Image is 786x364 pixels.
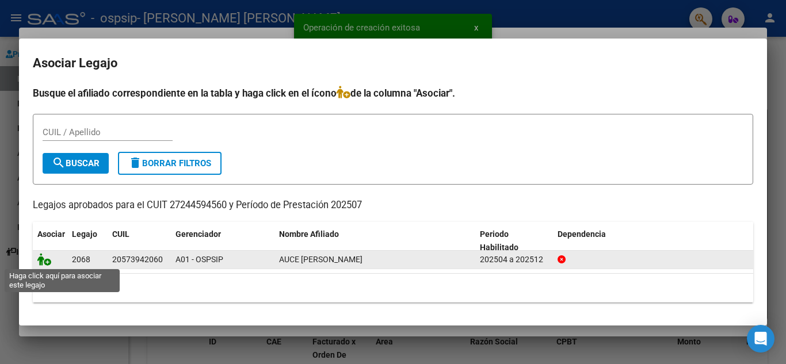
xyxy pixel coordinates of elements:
[274,222,475,260] datatable-header-cell: Nombre Afiliado
[747,325,774,352] div: Open Intercom Messenger
[33,222,67,260] datatable-header-cell: Asociar
[553,222,754,260] datatable-header-cell: Dependencia
[175,229,221,239] span: Gerenciador
[118,152,222,175] button: Borrar Filtros
[43,153,109,174] button: Buscar
[128,158,211,168] span: Borrar Filtros
[37,229,65,239] span: Asociar
[480,229,518,252] span: Periodo Habilitado
[480,253,548,266] div: 202504 a 202512
[279,229,339,239] span: Nombre Afiliado
[33,274,753,302] div: 1 registros
[52,156,66,170] mat-icon: search
[72,255,90,264] span: 2068
[67,222,108,260] datatable-header-cell: Legajo
[558,229,606,239] span: Dependencia
[33,198,753,213] p: Legajos aprobados para el CUIT 27244594560 y Período de Prestación 202507
[475,222,553,260] datatable-header-cell: Periodo Habilitado
[33,86,753,101] h4: Busque el afiliado correspondiente en la tabla y haga click en el ícono de la columna "Asociar".
[72,229,97,239] span: Legajo
[52,158,100,168] span: Buscar
[108,222,171,260] datatable-header-cell: CUIL
[112,229,129,239] span: CUIL
[279,255,363,264] span: AUCE MILO ELIEL
[128,156,142,170] mat-icon: delete
[171,222,274,260] datatable-header-cell: Gerenciador
[175,255,223,264] span: A01 - OSPSIP
[112,253,163,266] div: 20573942060
[33,52,753,74] h2: Asociar Legajo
